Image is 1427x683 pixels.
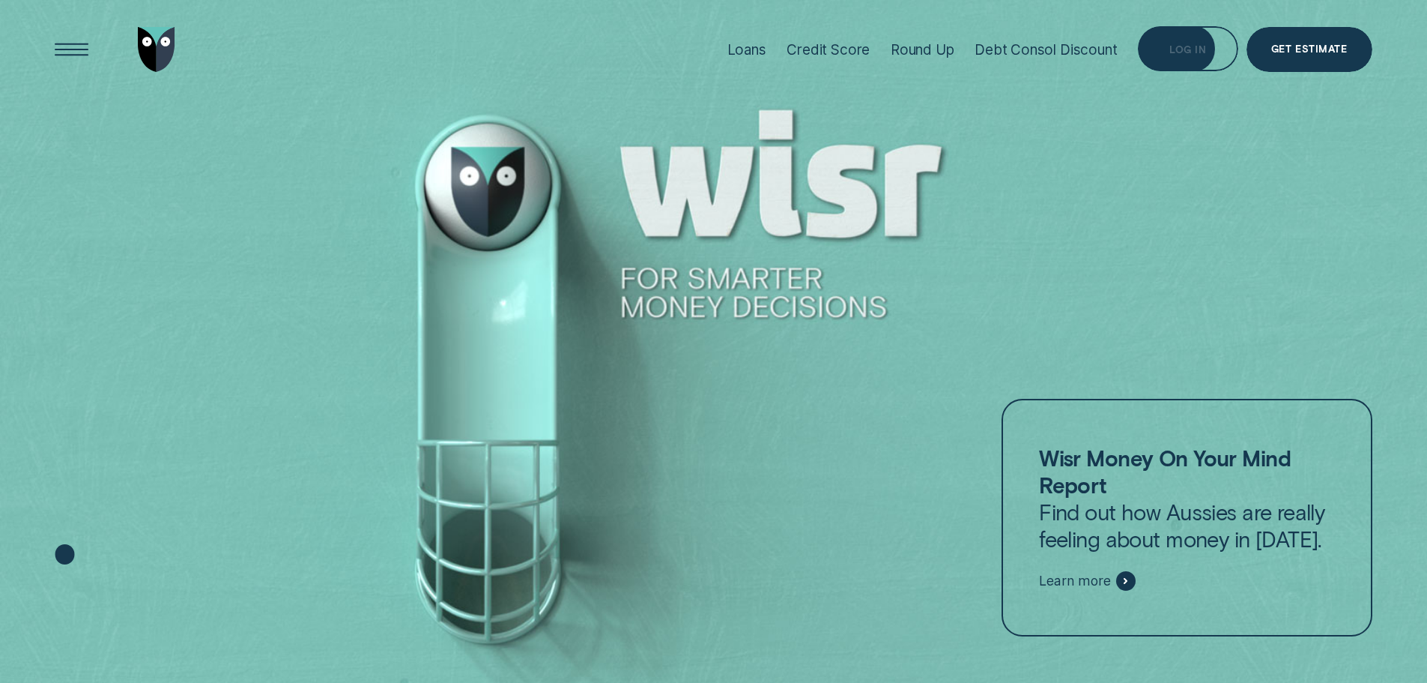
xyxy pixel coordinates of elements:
span: Learn more [1039,573,1110,589]
div: Credit Score [787,41,870,58]
button: Log in [1138,26,1237,71]
img: Wisr [138,27,175,72]
div: Loans [727,41,766,58]
button: Open Menu [49,27,94,72]
a: Wisr Money On Your Mind ReportFind out how Aussies are really feeling about money in [DATE].Learn... [1002,399,1372,637]
div: Log in [1169,46,1206,55]
strong: Wisr Money On Your Mind Report [1039,445,1291,498]
a: Get Estimate [1246,27,1372,72]
div: Debt Consol Discount [975,41,1117,58]
p: Find out how Aussies are really feeling about money in [DATE]. [1039,445,1334,553]
div: Round Up [891,41,954,58]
